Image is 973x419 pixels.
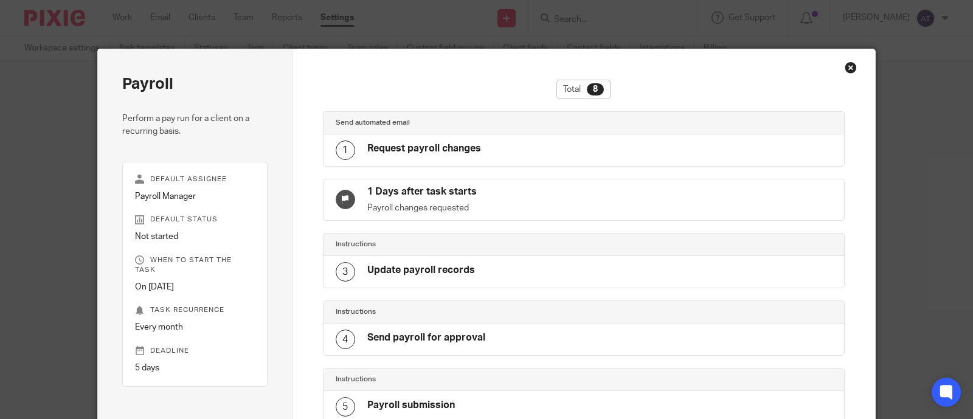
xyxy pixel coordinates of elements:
h4: Request payroll changes [367,142,481,155]
p: Payroll Manager [135,190,255,203]
div: Close this dialog window [845,61,857,74]
p: Not started [135,230,255,243]
h4: Send payroll for approval [367,331,485,344]
p: On [DATE] [135,281,255,293]
div: 3 [336,262,355,282]
h4: Payroll submission [367,399,455,412]
p: 5 days [135,362,255,374]
h4: Instructions [336,307,584,317]
div: 4 [336,330,355,349]
p: Perform a pay run for a client on a recurring basis. [122,113,268,137]
p: Default assignee [135,175,255,184]
h4: 1 Days after task starts [367,185,584,198]
p: Task recurrence [135,305,255,315]
h2: Payroll [122,74,268,94]
h4: Send automated email [336,118,584,128]
h4: Instructions [336,240,584,249]
div: 1 [336,140,355,160]
h4: Instructions [336,375,584,384]
p: When to start the task [135,255,255,275]
div: Total [556,80,611,99]
div: 5 [336,397,355,417]
p: Payroll changes requested [367,202,584,214]
div: 8 [587,83,604,95]
p: Every month [135,321,255,333]
h4: Update payroll records [367,264,475,277]
p: Deadline [135,346,255,356]
p: Default status [135,215,255,224]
